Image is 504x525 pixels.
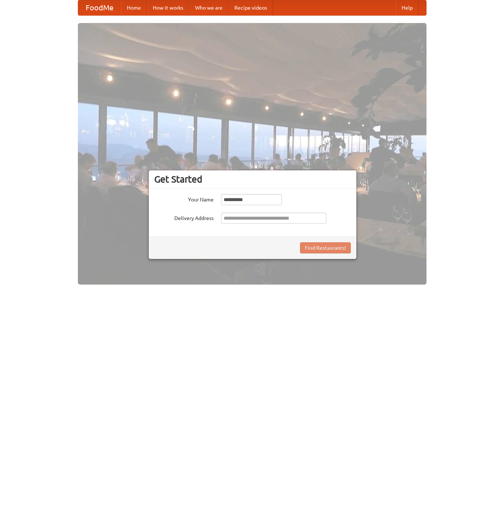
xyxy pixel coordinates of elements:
[396,0,419,15] a: Help
[189,0,228,15] a: Who we are
[78,0,121,15] a: FoodMe
[154,194,214,203] label: Your Name
[154,174,351,185] h3: Get Started
[300,242,351,253] button: Find Restaurants!
[147,0,189,15] a: How it works
[228,0,273,15] a: Recipe videos
[121,0,147,15] a: Home
[154,213,214,222] label: Delivery Address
